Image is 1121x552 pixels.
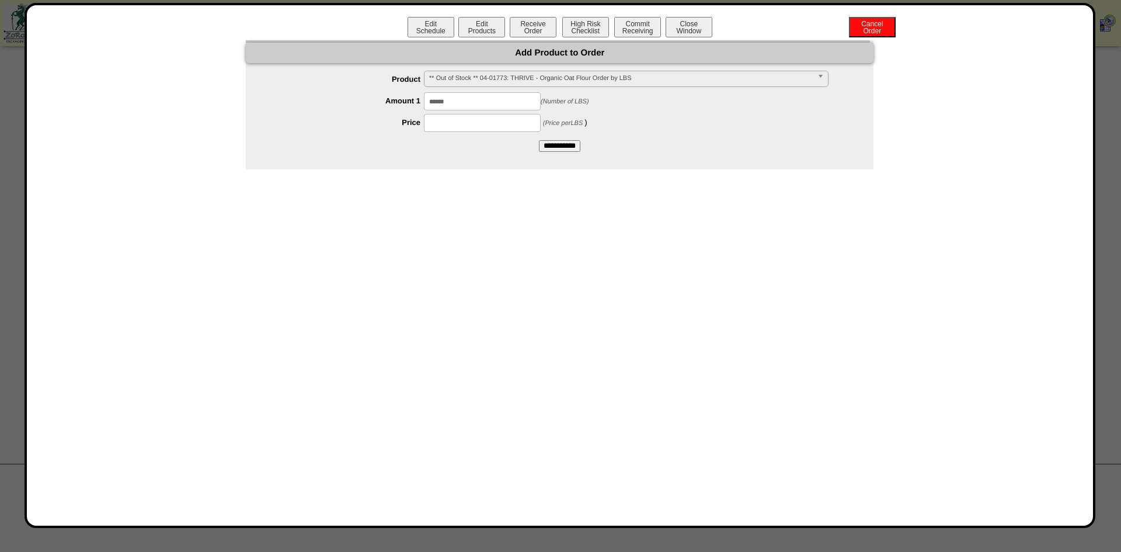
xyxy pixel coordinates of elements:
[408,17,454,37] button: EditSchedule
[562,17,609,37] button: High RiskChecklist
[429,71,813,85] span: ** Out of Stock ** 04-01773: THRIVE - Organic Oat Flour Order by LBS
[510,17,556,37] button: ReceiveOrder
[664,26,713,35] a: CloseWindow
[614,17,661,37] button: CommitReceiving
[269,75,424,84] label: Product
[849,17,896,37] button: CancelOrder
[269,96,424,105] label: Amount 1
[561,27,612,35] a: High RiskChecklist
[570,120,583,127] span: LBS
[543,120,585,127] span: (Price per
[269,118,424,127] label: Price
[458,17,505,37] button: EditProducts
[541,98,589,105] span: (Number of LBS)
[666,17,712,37] button: CloseWindow
[246,43,873,63] div: Add Product to Order
[269,114,873,132] div: )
